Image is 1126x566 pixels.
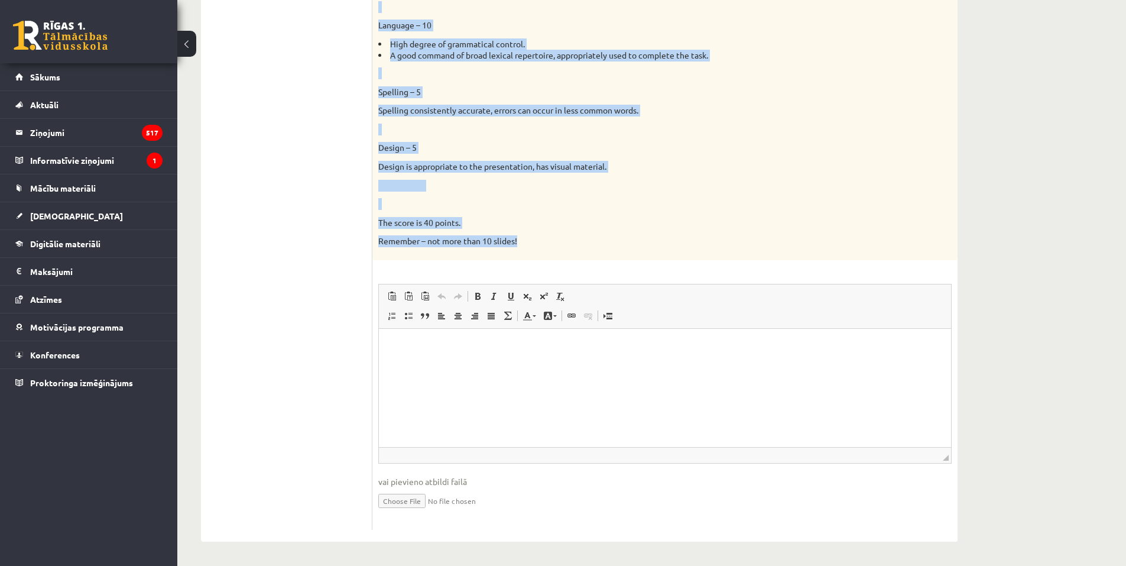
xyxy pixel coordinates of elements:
[15,147,163,174] a: Informatīvie ziņojumi1
[378,86,893,98] p: Spelling – 5
[943,455,949,461] span: Перетащите для изменения размера
[30,258,163,285] legend: Maksājumi
[30,377,133,388] span: Proktoringa izmēģinājums
[30,211,123,221] span: [DEMOGRAPHIC_DATA]
[469,289,486,304] a: Полужирный (Ctrl+B)
[30,350,80,360] span: Konferences
[384,289,400,304] a: Вставить (Ctrl+V)
[384,308,400,324] a: Вставить / удалить нумерованный список
[378,217,893,229] p: The score is 40 points.
[15,258,163,285] a: Maksājumi
[15,91,163,118] a: Aktuāli
[30,147,163,174] legend: Informatīvie ziņojumi
[450,289,466,304] a: Повторить (Ctrl+Y)
[15,202,163,229] a: [DEMOGRAPHIC_DATA]
[15,174,163,202] a: Mācību materiāli
[502,289,519,304] a: Подчеркнутый (Ctrl+U)
[147,153,163,169] i: 1
[378,476,952,488] span: vai pievieno atbildi failā
[417,289,433,304] a: Вставить из Word
[378,142,893,154] p: Design – 5
[378,50,893,62] li: A good command of broad lexical repertoire, appropriately used to complete the task.
[15,230,163,257] a: Digitālie materiāli
[30,294,62,305] span: Atzīmes
[15,286,163,313] a: Atzīmes
[417,308,433,324] a: Цитата
[13,21,108,50] a: Rīgas 1. Tālmācības vidusskola
[540,308,560,324] a: Цвет фона
[483,308,499,324] a: По ширине
[379,329,951,447] iframe: Визуальный текстовый редактор, wiswyg-editor-user-answer-47024834918200
[15,369,163,396] a: Proktoringa izmēģinājums
[433,308,450,324] a: По левому краю
[536,289,552,304] a: Надстрочный индекс
[30,322,124,332] span: Motivācijas programma
[142,125,163,141] i: 517
[466,308,483,324] a: По правому краю
[15,119,163,146] a: Ziņojumi517
[400,308,417,324] a: Вставить / удалить маркированный список
[486,289,502,304] a: Курсив (Ctrl+I)
[499,308,516,324] a: Математика
[30,72,60,82] span: Sākums
[519,308,540,324] a: Цвет текста
[15,313,163,341] a: Motivācijas programma
[450,308,466,324] a: По центру
[433,289,450,304] a: Отменить (Ctrl+Z)
[378,235,893,247] p: Remember – not more than 10 slides!
[15,63,163,90] a: Sākums
[552,289,569,304] a: Убрать форматирование
[599,308,616,324] a: Вставить разрыв страницы для печати
[563,308,580,324] a: Вставить/Редактировать ссылку (Ctrl+K)
[378,20,893,31] p: Language – 10
[30,183,96,193] span: Mācību materiāli
[378,38,893,50] li: High degree of grammatical control.
[519,289,536,304] a: Подстрочный индекс
[30,99,59,110] span: Aktuāli
[378,105,893,117] p: Spelling consistently accurate, errors can occur in less common words.
[15,341,163,368] a: Konferences
[30,238,100,249] span: Digitālie materiāli
[30,119,163,146] legend: Ziņojumi
[400,289,417,304] a: Вставить только текст (Ctrl+Shift+V)
[378,161,893,173] p: Design is appropriate to the presentation, has visual material.
[580,308,596,324] a: Убрать ссылку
